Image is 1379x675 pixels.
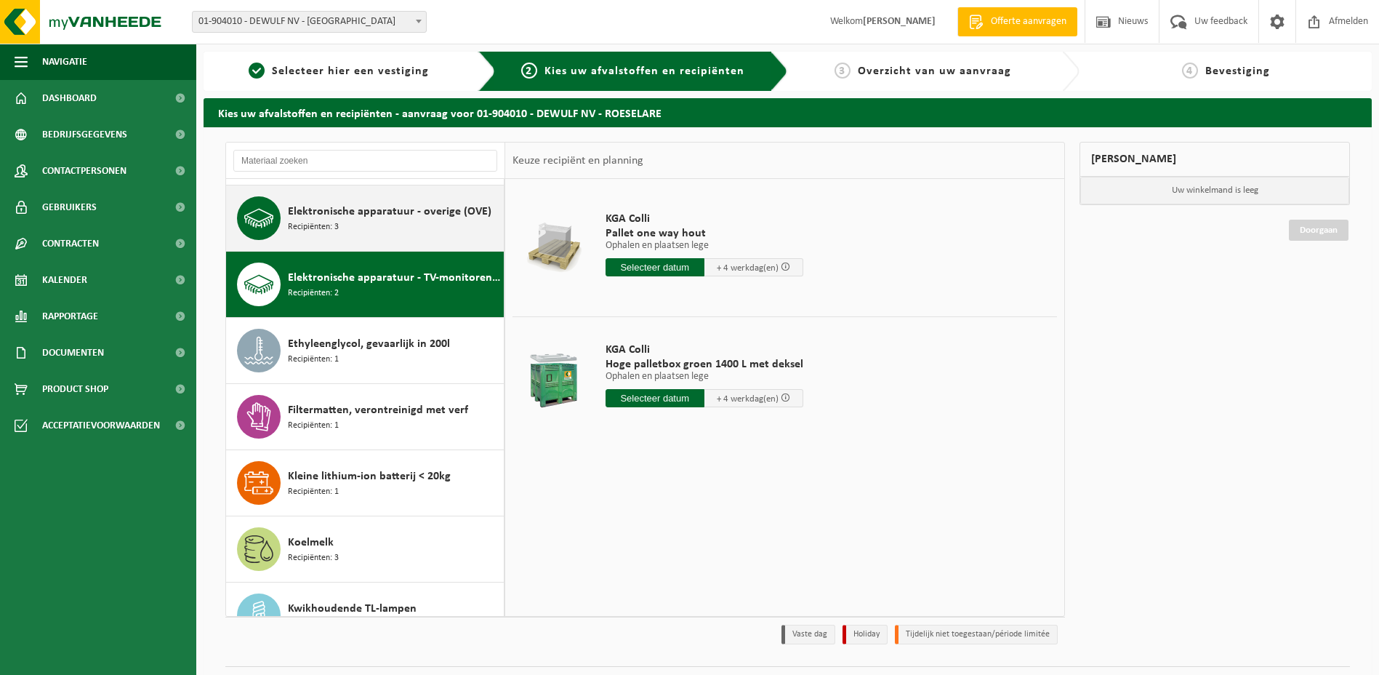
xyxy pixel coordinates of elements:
div: Keuze recipiënt en planning [505,143,651,179]
h2: Kies uw afvalstoffen en recipiënten - aanvraag voor 01-904010 - DEWULF NV - ROESELARE [204,98,1372,127]
a: Offerte aanvragen [957,7,1077,36]
span: Filtermatten, verontreinigd met verf [288,402,468,419]
input: Materiaal zoeken [233,150,497,172]
span: Recipiënten: 3 [288,551,339,565]
span: Navigatie [42,44,87,80]
button: Elektronische apparatuur - overige (OVE) Recipiënten: 3 [226,185,504,252]
li: Tijdelijk niet toegestaan/période limitée [895,625,1058,644]
span: KGA Colli [606,343,803,357]
span: Overzicht van uw aanvraag [858,65,1011,77]
input: Selecteer datum [606,258,704,276]
span: Dashboard [42,80,97,116]
input: Selecteer datum [606,389,704,407]
span: Kalender [42,262,87,298]
button: Koelmelk Recipiënten: 3 [226,516,504,583]
span: 1 [249,63,265,79]
a: 1Selecteer hier een vestiging [211,63,467,80]
span: Gebruikers [42,189,97,225]
span: Koelmelk [288,534,334,551]
button: Ethyleenglycol, gevaarlijk in 200l Recipiënten: 1 [226,318,504,384]
span: Rapportage [42,298,98,335]
span: Recipiënten: 1 [288,419,339,433]
span: KGA Colli [606,212,803,226]
button: Kwikhoudende TL-lampen [226,583,504,649]
span: 4 [1182,63,1198,79]
span: Ethyleenglycol, gevaarlijk in 200l [288,335,450,353]
span: Recipiënten: 1 [288,353,339,367]
span: Bevestiging [1205,65,1270,77]
p: Ophalen en plaatsen lege [606,372,803,382]
span: 2 [521,63,537,79]
span: Contactpersonen [42,153,126,189]
span: Bedrijfsgegevens [42,116,127,153]
span: Kleine lithium-ion batterij < 20kg [288,468,451,485]
span: + 4 werkdag(en) [717,394,779,404]
span: Recipiënten: 1 [288,485,339,499]
div: [PERSON_NAME] [1080,142,1350,177]
strong: [PERSON_NAME] [863,16,936,27]
span: Offerte aanvragen [987,15,1070,29]
span: Acceptatievoorwaarden [42,407,160,444]
span: Hoge palletbox groen 1400 L met deksel [606,357,803,372]
span: Elektronische apparatuur - TV-monitoren (TVM) [288,269,500,287]
span: Kies uw afvalstoffen en recipiënten [544,65,744,77]
span: Pallet one way hout [606,226,803,241]
button: Kleine lithium-ion batterij < 20kg Recipiënten: 1 [226,450,504,516]
span: 01-904010 - DEWULF NV - ROESELARE [192,11,427,33]
span: Kwikhoudende TL-lampen [288,600,417,618]
span: Contracten [42,225,99,262]
button: Elektronische apparatuur - TV-monitoren (TVM) Recipiënten: 2 [226,252,504,318]
li: Holiday [843,625,888,644]
p: Ophalen en plaatsen lege [606,241,803,251]
span: + 4 werkdag(en) [717,263,779,273]
span: Product Shop [42,371,108,407]
a: Doorgaan [1289,220,1348,241]
li: Vaste dag [781,625,835,644]
span: Recipiënten: 3 [288,220,339,234]
span: Recipiënten: 2 [288,287,339,300]
p: Uw winkelmand is leeg [1080,177,1349,204]
span: Elektronische apparatuur - overige (OVE) [288,203,491,220]
span: 3 [835,63,851,79]
button: Filtermatten, verontreinigd met verf Recipiënten: 1 [226,384,504,450]
span: Selecteer hier een vestiging [272,65,429,77]
span: 01-904010 - DEWULF NV - ROESELARE [193,12,426,32]
span: Documenten [42,335,104,371]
